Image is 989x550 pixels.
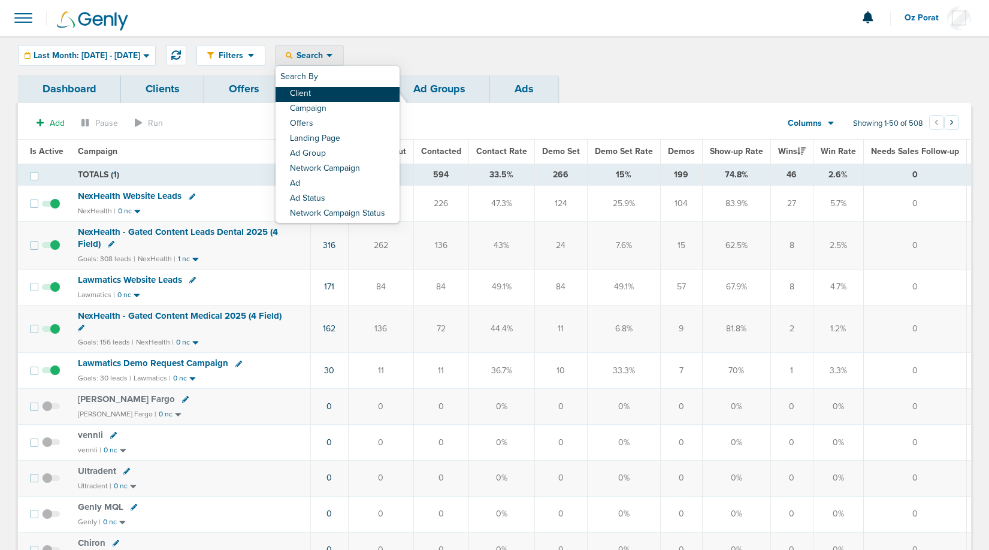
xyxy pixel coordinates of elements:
[276,117,400,132] a: Offers
[176,338,190,347] small: 0 nc
[57,11,128,31] img: Genly
[204,75,284,103] a: Offers
[702,222,770,269] td: 62.5%
[78,482,111,490] small: Ultradent |
[929,117,959,131] ul: Pagination
[813,222,863,269] td: 2.5%
[813,305,863,352] td: 1.2%
[468,389,534,425] td: 0%
[159,410,173,419] small: 0 nc
[905,14,947,22] span: Oz Porat
[660,269,702,305] td: 57
[78,338,134,347] small: Goals: 156 leads |
[78,374,131,383] small: Goals: 30 leads |
[134,374,171,382] small: Lawmatics |
[534,269,587,305] td: 84
[770,186,813,222] td: 27
[78,430,103,440] span: vennli
[413,269,468,305] td: 84
[78,226,278,249] span: NexHealth - Gated Content Leads Dental 2025 (4 Field)
[788,117,822,129] span: Columns
[30,114,71,132] button: Add
[660,424,702,460] td: 0
[710,146,763,156] span: Show-up Rate
[323,240,335,250] a: 316
[534,164,587,186] td: 266
[660,496,702,532] td: 0
[770,424,813,460] td: 0
[413,305,468,352] td: 72
[770,222,813,269] td: 8
[113,170,117,180] span: 1
[660,389,702,425] td: 0
[18,75,121,103] a: Dashboard
[702,460,770,496] td: 0%
[863,424,966,460] td: 0
[534,186,587,222] td: 124
[660,460,702,496] td: 0
[702,496,770,532] td: 0%
[863,186,966,222] td: 0
[348,353,413,389] td: 11
[78,446,101,454] small: vennli |
[863,222,966,269] td: 0
[276,207,400,222] a: Network Campaign Status
[660,186,702,222] td: 104
[276,177,400,192] a: Ad
[413,389,468,425] td: 0
[595,146,653,156] span: Demo Set Rate
[326,437,332,448] a: 0
[78,358,228,368] span: Lawmatics Demo Request Campaign
[348,305,413,352] td: 136
[587,496,660,532] td: 0%
[863,389,966,425] td: 0
[326,401,332,412] a: 0
[770,389,813,425] td: 0
[702,269,770,305] td: 67.9%
[413,496,468,532] td: 0
[853,119,923,129] span: Showing 1-50 of 508
[326,473,332,483] a: 0
[136,338,174,346] small: NexHealth |
[114,482,128,491] small: 0 nc
[770,164,813,186] td: 46
[413,164,468,186] td: 594
[813,496,863,532] td: 0%
[421,146,461,156] span: Contacted
[323,324,335,334] a: 162
[660,305,702,352] td: 9
[587,186,660,222] td: 25.9%
[770,305,813,352] td: 2
[468,353,534,389] td: 36.7%
[702,186,770,222] td: 83.9%
[778,146,806,156] span: Wins
[78,291,115,299] small: Lawmatics |
[173,374,187,383] small: 0 nc
[587,353,660,389] td: 33.3%
[78,501,123,512] span: Genly MQL
[348,222,413,269] td: 262
[702,164,770,186] td: 74.8%
[78,537,105,548] span: Chiron
[103,518,117,527] small: 0 nc
[944,115,959,130] button: Go to next page
[534,353,587,389] td: 10
[78,310,282,321] span: NexHealth - Gated Content Medical 2025 (4 Field)
[534,460,587,496] td: 0
[276,67,400,87] h6: Search By
[863,164,966,186] td: 0
[413,222,468,269] td: 136
[348,424,413,460] td: 0
[78,146,117,156] span: Campaign
[587,460,660,496] td: 0%
[863,460,966,496] td: 0
[587,269,660,305] td: 49.1%
[78,207,116,215] small: NexHealth |
[34,52,140,60] span: Last Month: [DATE] - [DATE]
[104,446,117,455] small: 0 nc
[468,222,534,269] td: 43%
[542,146,580,156] span: Demo Set
[534,389,587,425] td: 0
[863,496,966,532] td: 0
[78,255,135,264] small: Goals: 308 leads |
